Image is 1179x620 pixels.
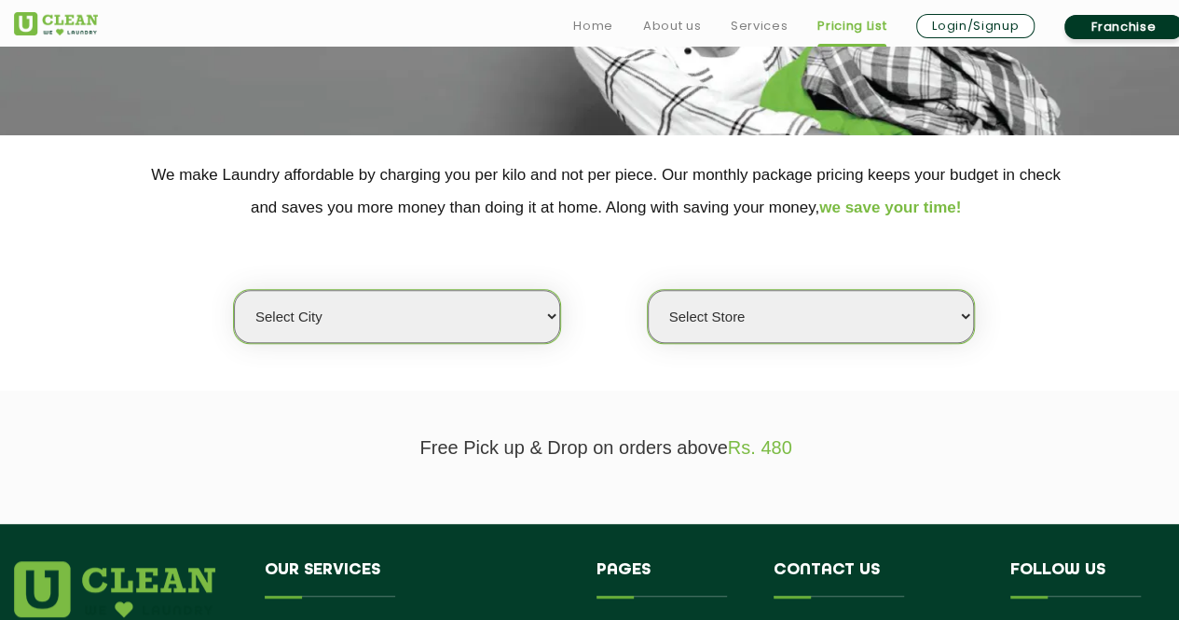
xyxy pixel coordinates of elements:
[728,437,792,458] span: Rs. 480
[819,199,961,216] span: we save your time!
[643,15,701,37] a: About us
[573,15,613,37] a: Home
[1010,561,1174,597] h4: Follow us
[14,561,215,617] img: logo.png
[916,14,1035,38] a: Login/Signup
[265,561,569,597] h4: Our Services
[817,15,886,37] a: Pricing List
[731,15,788,37] a: Services
[596,561,747,597] h4: Pages
[774,561,982,597] h4: Contact us
[14,12,98,35] img: UClean Laundry and Dry Cleaning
